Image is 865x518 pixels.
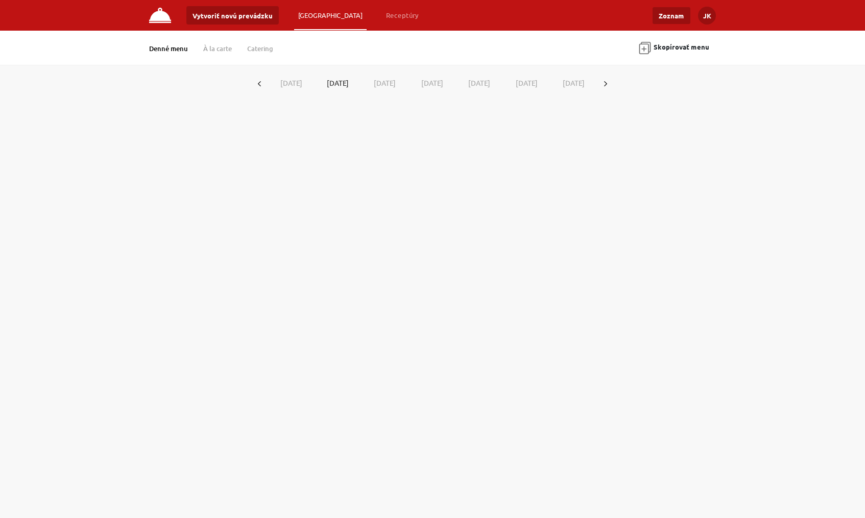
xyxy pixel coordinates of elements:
[632,36,716,60] button: Skopírovať menu
[455,74,503,92] button: [DATE]
[315,74,362,92] button: [DATE]
[268,74,315,92] button: [DATE]
[361,74,409,92] button: [DATE]
[653,7,690,24] a: Zoznam
[149,44,188,53] a: Denné menu
[247,44,273,53] a: Catering
[503,74,550,92] button: [DATE]
[382,6,423,25] a: Receptúry
[149,8,171,23] img: FUDOMA
[294,6,367,25] a: [GEOGRAPHIC_DATA]
[409,74,456,92] button: [DATE]
[186,6,279,25] button: Vytvoriť novú prevádzku
[698,7,716,25] button: JK
[203,44,232,53] a: À la carte
[550,74,597,92] button: [DATE]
